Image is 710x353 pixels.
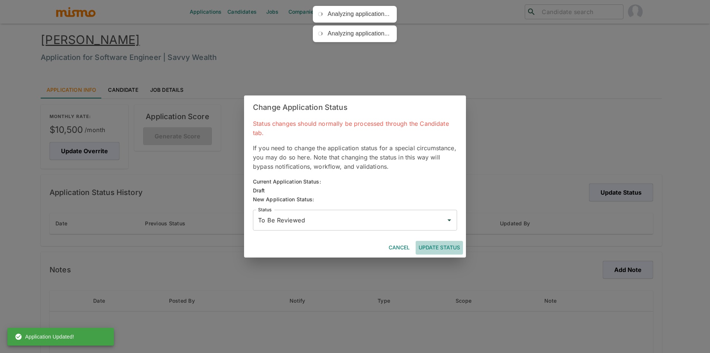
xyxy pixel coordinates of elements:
div: Application Updated! [15,330,74,343]
button: Update Status [416,241,463,255]
h2: Change Application Status [244,95,466,119]
button: Cancel [386,241,413,255]
div: Draft [253,186,321,195]
div: Analyzing application... [328,10,389,18]
span: If you need to change the application status for a special circumstance, you may do so here. Note... [253,144,456,170]
div: New Application Status: [253,195,457,204]
label: Status [258,206,271,213]
span: Status changes should normally be processed through the Candidate tab. [253,120,449,137]
div: Current Application Status: [253,177,321,186]
div: Analyzing application... [328,30,389,38]
button: Open [444,215,454,225]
